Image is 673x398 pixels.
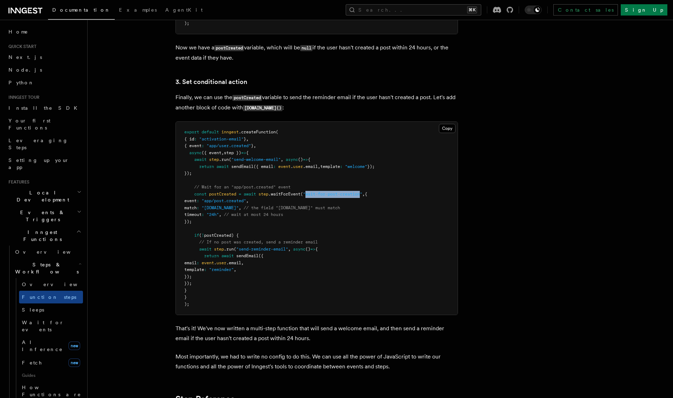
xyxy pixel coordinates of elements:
span: { [315,247,318,252]
span: .email [226,260,241,265]
span: user [216,260,226,265]
span: await [221,253,234,258]
a: Contact sales [553,4,618,16]
span: Setting up your app [8,157,69,170]
span: ({ event [202,150,221,155]
span: : [202,212,204,217]
span: step [209,157,219,162]
button: Copy [439,124,455,133]
span: Your first Functions [8,118,50,131]
span: }); [184,219,192,224]
span: match [184,205,197,210]
span: } [244,137,246,141]
span: : [194,137,197,141]
span: => [303,157,308,162]
span: Sleeps [22,307,44,313]
span: , [318,164,320,169]
span: "app/user.created" [207,143,251,148]
span: .createFunction [239,129,276,134]
span: { [365,192,367,197]
button: Local Development [6,186,83,206]
span: }); [184,171,192,176]
span: ({ email [254,164,273,169]
span: Home [8,28,28,35]
span: , [246,198,249,203]
span: "24h" [207,212,219,217]
span: // wait at most 24 hours [224,212,283,217]
span: await [199,247,212,252]
span: .run [219,157,229,162]
span: ( [229,157,231,162]
span: } [184,288,187,293]
span: () [305,247,310,252]
p: That's it! We've now written a multi-step function that will send a welcome email, and then send ... [175,324,458,343]
span: Python [8,80,34,85]
a: Wait for events [19,316,83,336]
p: Finally, we can use the variable to send the reminder email if the user hasn't created a post. Le... [175,92,458,113]
span: postCreated [209,192,236,197]
a: Leveraging Steps [6,134,83,154]
span: "app/post.created" [202,198,246,203]
span: sendEmail [236,253,258,258]
button: Search...⌘K [346,4,481,16]
span: : [340,164,343,169]
span: timeout [184,212,202,217]
span: Examples [119,7,157,13]
span: const [194,192,207,197]
span: Function steps [22,294,76,300]
span: // Wait for an "app/post.created" event [194,185,291,189]
span: }); [184,281,192,286]
a: AI Inferencenew [19,336,83,356]
code: [DOMAIN_NAME]() [243,105,282,111]
span: }); [184,274,192,279]
span: : [197,198,199,203]
span: return [204,253,219,258]
span: . [214,260,216,265]
span: new [69,358,80,367]
span: template [320,164,340,169]
span: step }) [224,150,241,155]
span: event [184,198,197,203]
span: AI Inference [22,339,63,352]
span: await [216,164,229,169]
span: "activation-email" [199,137,244,141]
a: Sign Up [621,4,667,16]
span: Node.js [8,67,42,73]
code: null [300,45,312,51]
a: Function steps [19,291,83,303]
span: { [308,157,310,162]
a: Overview [19,278,83,291]
span: }); [367,164,375,169]
span: { [246,150,249,155]
span: inngest [221,129,239,134]
span: { id [184,137,194,141]
span: return [199,164,214,169]
p: Most importantly, we had to write no config to do this. We can use all the power of JavaScript to... [175,352,458,372]
span: Next.js [8,54,42,60]
span: event [202,260,214,265]
span: , [241,260,244,265]
span: Guides [19,370,83,381]
span: Steps & Workflows [12,261,79,275]
span: async [189,150,202,155]
span: async [293,247,305,252]
span: Leveraging Steps [8,138,68,150]
a: Overview [12,246,83,258]
span: if [194,233,199,238]
a: Sleeps [19,303,83,316]
span: , [281,157,283,162]
span: "welcome" [345,164,367,169]
a: Examples [115,2,161,19]
span: => [241,150,246,155]
span: .run [224,247,234,252]
span: default [202,129,219,134]
span: , [221,150,224,155]
span: postCreated) { [204,233,239,238]
span: new [69,342,80,350]
span: await [244,192,256,197]
span: .waitForEvent [268,192,300,197]
code: postCreated [232,95,262,101]
a: 3. Set conditional action [175,77,247,87]
p: Now we have a variable, which will be if the user hasn't created a post within 24 hours, or the e... [175,43,458,63]
span: = [239,192,241,197]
